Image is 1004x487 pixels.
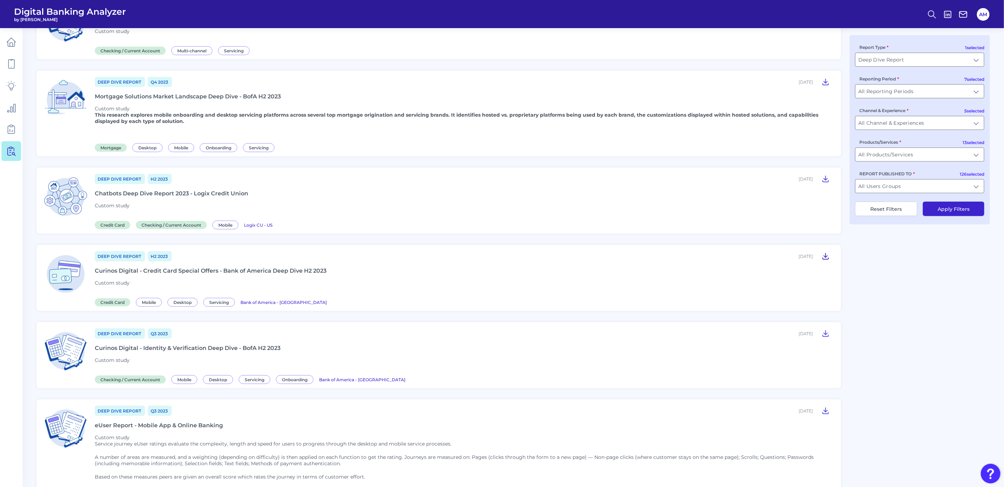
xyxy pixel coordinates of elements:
[218,46,250,55] span: Servicing
[799,79,813,85] div: [DATE]
[132,144,165,151] a: Desktop
[14,6,126,17] span: Digital Banking Analyzer
[859,171,915,176] label: REPORT PUBLISHED TO
[95,280,130,286] span: Custom study
[95,299,133,305] a: Credit Card
[923,202,984,216] button: Apply Filters
[95,267,326,274] div: Curinos Digital - Credit Card Special Offers - Bank of America Deep Dive H2 2023
[95,174,145,184] a: Deep Dive Report
[859,139,901,145] label: Products/Services
[171,375,197,384] span: Mobile
[136,299,165,305] a: Mobile
[212,221,241,228] a: Mobile
[95,357,130,363] span: Custom study
[171,46,212,55] span: Multi-channel
[168,144,197,151] a: Mobile
[148,174,172,184] a: H2 2023
[148,406,172,416] a: Q3 2023
[95,77,145,87] a: Deep Dive Report
[136,221,207,229] span: Checking / Current Account
[95,47,169,54] a: Checking / Current Account
[95,376,169,383] a: Checking / Current Account
[95,202,130,209] span: Custom study
[859,45,889,50] label: Report Type
[95,105,130,112] span: Custom study
[95,434,130,441] span: Custom study
[95,221,130,229] span: Credit Card
[819,251,833,262] button: Curinos Digital - Credit Card Special Offers - Bank of America Deep Dive H2 2023
[171,376,200,383] a: Mobile
[42,405,89,452] img: Checking / Current Account
[819,173,833,184] button: Chatbots Deep Dive Report 2023 - Logix Credit Union
[171,47,215,54] a: Multi-channel
[243,143,275,152] span: Servicing
[168,143,194,152] span: Mobile
[95,144,127,152] span: Mortgage
[42,251,89,298] img: Credit Card
[203,375,233,384] span: Desktop
[243,144,277,151] a: Servicing
[244,222,272,228] span: Logix CU - US
[167,299,200,305] a: Desktop
[95,376,166,384] span: Checking / Current Account
[14,17,126,22] span: by [PERSON_NAME]
[95,221,133,228] a: Credit Card
[799,254,813,259] div: [DATE]
[95,93,281,100] div: Mortgage Solutions Market Landscape Deep Dive - BofA H2 2023
[132,143,163,152] span: Desktop
[276,375,313,384] span: Onboarding
[95,251,145,261] a: Deep Dive Report
[799,331,813,336] div: [DATE]
[95,329,145,339] a: Deep Dive Report
[95,298,130,306] span: Credit Card
[855,202,917,216] button: Reset Filters
[167,298,198,307] span: Desktop
[859,108,909,113] label: Channel & Experience
[203,298,235,307] span: Servicing
[240,300,327,305] span: Bank of America - [GEOGRAPHIC_DATA]
[203,376,236,383] a: Desktop
[319,376,405,383] a: Bank of America - [GEOGRAPHIC_DATA]
[95,47,166,55] span: Checking / Current Account
[239,375,270,384] span: Servicing
[148,77,172,87] a: Q4 2023
[95,422,223,429] div: eUser Report - Mobile App & Online Banking
[276,376,316,383] a: Onboarding
[799,176,813,182] div: [DATE]
[42,76,89,123] img: Mortgage
[148,251,172,261] a: H2 2023
[95,406,145,416] a: Deep Dive Report
[148,329,172,339] a: Q3 2023
[95,441,833,447] p: Service journey eUser ratings evaluate the complexity, length and speed for users to progress thr...
[799,408,813,414] div: [DATE]
[244,221,272,228] a: Logix CU - US
[95,190,248,197] div: Chatbots Deep Dive Report 2023 - Logix Credit Union
[200,143,237,152] span: Onboarding
[95,474,833,480] p: Based on these measures peers are given an overall score which rates the journey in terms of cust...
[977,8,990,21] button: AM
[200,144,240,151] a: Onboarding
[239,376,273,383] a: Servicing
[203,299,238,305] a: Servicing
[819,328,833,339] button: Curinos Digital - Identity & Verification Deep Dive - BofA H2 2023
[42,173,89,220] img: Credit Card
[212,221,238,229] span: Mobile
[859,76,899,82] label: Reporting Period
[981,464,1000,483] button: Open Resource Center
[95,345,280,351] div: Curinos Digital - Identity & Verification Deep Dive - BofA H2 2023
[95,144,130,151] a: Mortgage
[95,112,818,124] strong: This research explores mobile onboarding and desktop servicing platforms across several top mortg...
[95,28,130,34] span: Custom study
[819,76,833,87] button: Mortgage Solutions Market Landscape Deep Dive - BofA H2 2023
[42,328,89,375] img: Checking / Current Account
